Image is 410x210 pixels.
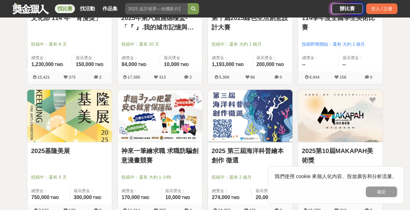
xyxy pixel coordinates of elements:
[180,63,189,67] span: TWD
[121,41,198,48] span: 投稿中：還有 20 天
[256,62,275,67] span: 200,000
[159,75,166,79] span: 313
[208,90,292,142] a: Cover Image
[77,4,97,13] a: 找活動
[212,13,289,32] a: 第十屆2025綠色生活創意設計大賽
[302,41,379,48] span: 投稿即將開始：還有 大約 1 個月
[74,195,92,200] span: 300,000
[256,55,289,61] span: 最高獎金：
[302,55,335,61] span: 總獎金：
[219,75,229,79] span: 5,369
[212,195,230,200] span: 274,000
[37,75,50,79] span: 15,421
[366,187,397,197] button: 確定
[212,188,248,194] span: 總獎金：
[93,196,101,200] span: TWD
[302,13,379,32] a: 114學年度全國學生美術比賽
[31,146,108,156] a: 2025基隆美展
[76,55,108,61] span: 最高獎金：
[31,62,54,67] span: 1,230,000
[50,196,59,200] span: TWD
[339,75,346,79] span: 158
[370,75,372,79] span: 0
[212,55,249,61] span: 總獎金：
[31,55,68,61] span: 總獎金：
[121,13,198,32] a: 2025年第六届施德樓盃-「『 』.我的城市記憶與鄉愁」繪畫比賽
[31,174,108,181] span: 投稿中：還有 5 天
[31,188,66,194] span: 總獎金：
[27,90,112,142] a: Cover Image
[366,3,397,14] div: 登入 / 註冊
[212,41,289,48] span: 投稿中：還有 大約 1 個月
[309,75,320,79] span: 8,944
[76,62,94,67] span: 150,000
[231,196,239,200] span: TWD
[165,188,198,194] span: 最高獎金：
[255,188,289,194] span: 最高獎金：
[122,188,157,194] span: 總獎金：
[141,196,149,200] span: TWD
[212,62,234,67] span: 1,193,000
[118,90,202,142] a: Cover Image
[298,90,383,142] img: Cover Image
[95,63,103,67] span: TWD
[181,196,190,200] span: TWD
[55,4,75,13] a: 找比賽
[212,146,289,165] a: 2025 第三屆海洋科普繪本創作 徵選
[138,63,146,67] span: TWD
[276,63,284,67] span: TWD
[118,90,202,142] img: Cover Image
[280,75,282,79] span: 0
[122,55,156,61] span: 總獎金：
[343,62,346,67] span: --
[99,75,101,79] span: 2
[74,188,108,194] span: 最高獎金：
[164,62,179,67] span: 10,000
[164,55,198,61] span: 最高獎金：
[122,195,140,200] span: 170,000
[255,195,271,200] span: 20,000
[128,75,140,79] span: 17,395
[250,75,255,79] span: 86
[31,195,50,200] span: 750,000
[343,55,379,61] span: 最高獎金：
[189,75,192,79] span: 2
[298,90,383,142] a: Cover Image
[122,62,137,67] span: 84,000
[302,62,306,67] span: --
[100,4,120,13] a: 作品集
[31,41,108,48] span: 投稿中：還有 8 天
[235,63,244,67] span: TWD
[121,146,198,165] a: 神來一筆繪求職 求職防騙創意漫畫競賽
[275,174,397,179] span: 我們使用 cookie 來個人化內容、投放廣告和分析流量。
[125,3,188,14] input: 2025 反詐視界—全國影片競賽
[69,75,76,79] span: 273
[31,13,108,23] a: 文化部 114 年「青漫獎」
[165,195,181,200] span: 10,000
[55,63,63,67] span: TWD
[27,90,112,142] img: Cover Image
[121,174,198,181] span: 投稿中：還有 大約 1 小時
[332,3,363,14] a: 辦比賽
[208,90,292,142] img: Cover Image
[302,146,379,165] a: 2025第10屆MAKAPAH美術獎
[212,174,289,181] span: 投稿中：還有 2 個月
